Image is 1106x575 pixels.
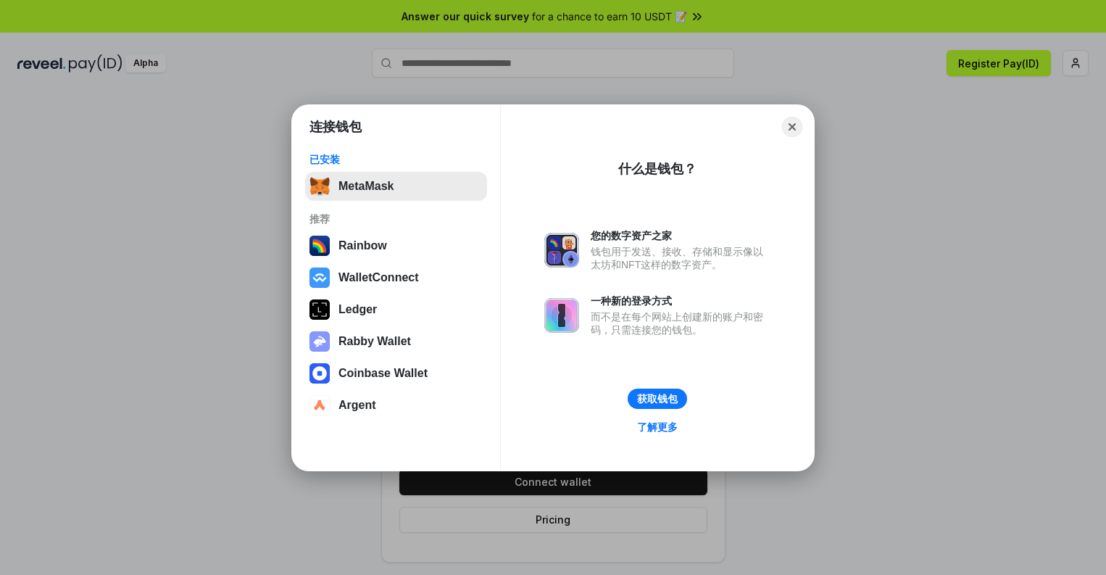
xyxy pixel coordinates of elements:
div: Rainbow [338,239,387,252]
div: 推荐 [309,212,483,226]
button: MetaMask [305,172,487,201]
img: svg+xml,%3Csvg%20width%3D%2228%22%20height%3D%2228%22%20viewBox%3D%220%200%2028%2028%22%20fill%3D... [309,268,330,288]
div: Ledger [338,303,377,316]
img: svg+xml,%3Csvg%20xmlns%3D%22http%3A%2F%2Fwww.w3.org%2F2000%2Fsvg%22%20fill%3D%22none%22%20viewBox... [309,331,330,352]
button: Ledger [305,295,487,324]
button: WalletConnect [305,263,487,292]
div: 什么是钱包？ [618,160,697,178]
img: svg+xml,%3Csvg%20width%3D%2228%22%20height%3D%2228%22%20viewBox%3D%220%200%2028%2028%22%20fill%3D... [309,363,330,384]
div: Coinbase Wallet [338,367,428,380]
img: svg+xml,%3Csvg%20xmlns%3D%22http%3A%2F%2Fwww.w3.org%2F2000%2Fsvg%22%20width%3D%2228%22%20height%3... [309,299,330,320]
button: Argent [305,391,487,420]
img: svg+xml,%3Csvg%20width%3D%2228%22%20height%3D%2228%22%20viewBox%3D%220%200%2028%2028%22%20fill%3D... [309,395,330,415]
img: svg+xml,%3Csvg%20xmlns%3D%22http%3A%2F%2Fwww.w3.org%2F2000%2Fsvg%22%20fill%3D%22none%22%20viewBox... [544,298,579,333]
div: MetaMask [338,180,394,193]
button: Rabby Wallet [305,327,487,356]
img: svg+xml,%3Csvg%20width%3D%22120%22%20height%3D%22120%22%20viewBox%3D%220%200%20120%20120%22%20fil... [309,236,330,256]
a: 了解更多 [628,418,686,437]
button: Rainbow [305,231,487,260]
h1: 连接钱包 [309,118,362,136]
div: Argent [338,399,376,412]
div: 获取钱包 [637,392,678,405]
button: Coinbase Wallet [305,359,487,388]
div: 您的数字资产之家 [591,229,770,242]
img: svg+xml,%3Csvg%20fill%3D%22none%22%20height%3D%2233%22%20viewBox%3D%220%200%2035%2033%22%20width%... [309,176,330,197]
div: 钱包用于发送、接收、存储和显示像以太坊和NFT这样的数字资产。 [591,245,770,271]
div: 了解更多 [637,421,678,434]
div: 而不是在每个网站上创建新的账户和密码，只需连接您的钱包。 [591,310,770,336]
div: 一种新的登录方式 [591,294,770,307]
div: WalletConnect [338,271,419,284]
div: 已安装 [309,153,483,166]
button: 获取钱包 [628,389,687,409]
button: Close [782,117,802,137]
img: svg+xml,%3Csvg%20xmlns%3D%22http%3A%2F%2Fwww.w3.org%2F2000%2Fsvg%22%20fill%3D%22none%22%20viewBox... [544,233,579,268]
div: Rabby Wallet [338,335,411,348]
